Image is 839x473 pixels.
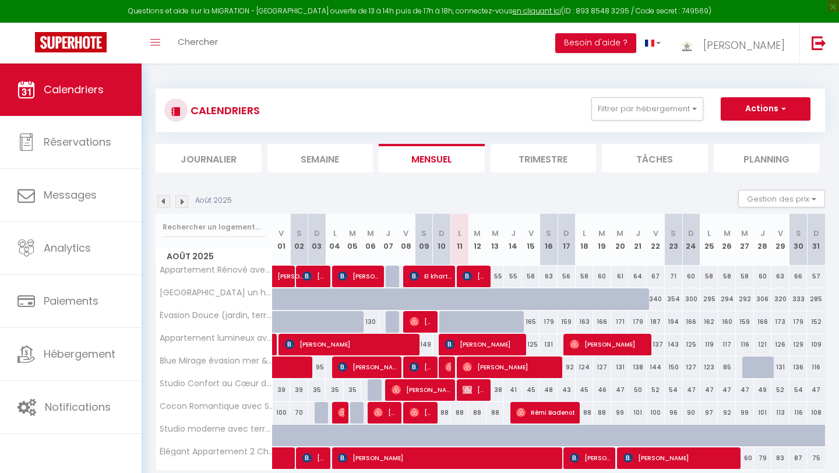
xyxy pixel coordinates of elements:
[570,333,648,355] span: [PERSON_NAME]
[463,265,487,287] span: [PERSON_NAME]
[789,334,808,355] div: 129
[474,228,481,239] abbr: M
[169,23,227,63] a: Chercher
[290,214,308,266] th: 02
[540,214,558,266] th: 16
[647,311,665,333] div: 187
[724,228,731,239] abbr: M
[513,6,561,16] a: en cliquant ici
[558,214,576,266] th: 17
[492,228,499,239] abbr: M
[741,228,748,239] abbr: M
[445,356,451,378] span: [PERSON_NAME]
[616,228,623,239] abbr: M
[754,214,772,266] th: 28
[403,228,408,239] abbr: V
[178,36,218,48] span: Chercher
[558,356,576,378] div: 92
[379,214,397,266] th: 07
[736,447,754,469] div: 60
[754,266,772,287] div: 60
[373,401,397,423] span: [PERSON_NAME]
[665,379,683,401] div: 54
[195,195,232,206] p: Août 2025
[344,214,362,266] th: 05
[516,401,576,423] span: Rémi Badenot
[807,266,825,287] div: 57
[718,356,736,378] div: 85
[647,288,665,310] div: 340
[647,214,665,266] th: 22
[647,402,665,423] div: 100
[44,188,97,202] span: Messages
[665,356,683,378] div: 150
[598,228,605,239] abbr: M
[487,379,505,401] div: 38
[736,288,754,310] div: 292
[647,379,665,401] div: 52
[771,402,789,423] div: 113
[379,144,485,172] li: Mensuel
[570,447,612,469] span: [PERSON_NAME]
[158,379,274,388] span: Studio Confort au Cœur de Guéliz proche Carré Eden
[736,214,754,266] th: 27
[593,266,611,287] div: 60
[682,402,700,423] div: 90
[665,266,683,287] div: 71
[540,379,558,401] div: 48
[807,356,825,378] div: 116
[771,379,789,401] div: 52
[682,288,700,310] div: 300
[487,214,505,266] th: 13
[44,294,98,308] span: Paiements
[468,214,487,266] th: 12
[386,228,390,239] abbr: J
[338,265,380,287] span: [PERSON_NAME][DEMOGRAPHIC_DATA]
[44,82,104,97] span: Calendriers
[308,379,326,401] div: 35
[576,402,594,423] div: 88
[703,38,785,52] span: [PERSON_NAME]
[504,214,522,266] th: 14
[491,144,597,172] li: Trimestre
[558,266,576,287] div: 56
[796,228,801,239] abbr: S
[771,214,789,266] th: 29
[333,228,337,239] abbr: L
[665,334,683,355] div: 143
[789,402,808,423] div: 116
[504,379,522,401] div: 41
[540,311,558,333] div: 179
[361,311,379,333] div: 130
[721,97,810,121] button: Actions
[158,288,274,297] span: [GEOGRAPHIC_DATA] un havre de paix aux portes de [GEOGRAPHIC_DATA]
[700,334,718,355] div: 119
[344,379,362,401] div: 35
[450,214,468,266] th: 11
[410,401,433,423] span: [PERSON_NAME]
[433,402,451,423] div: 88
[754,447,772,469] div: 79
[736,334,754,355] div: 116
[576,356,594,378] div: 124
[611,402,629,423] div: 99
[273,402,291,423] div: 100
[410,265,452,287] span: El khartaoui Said
[277,259,304,281] span: [PERSON_NAME]
[540,266,558,287] div: 63
[410,310,433,333] span: [PERSON_NAME]
[546,228,551,239] abbr: S
[629,214,647,266] th: 21
[611,356,629,378] div: 131
[410,356,433,378] span: [PERSON_NAME]
[188,97,260,123] h3: CALENDRIERS
[593,356,611,378] div: 127
[682,311,700,333] div: 166
[468,402,487,423] div: 88
[421,228,426,239] abbr: S
[754,334,772,355] div: 121
[522,266,540,287] div: 58
[807,379,825,401] div: 47
[629,356,647,378] div: 138
[591,97,703,121] button: Filtrer par hébergement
